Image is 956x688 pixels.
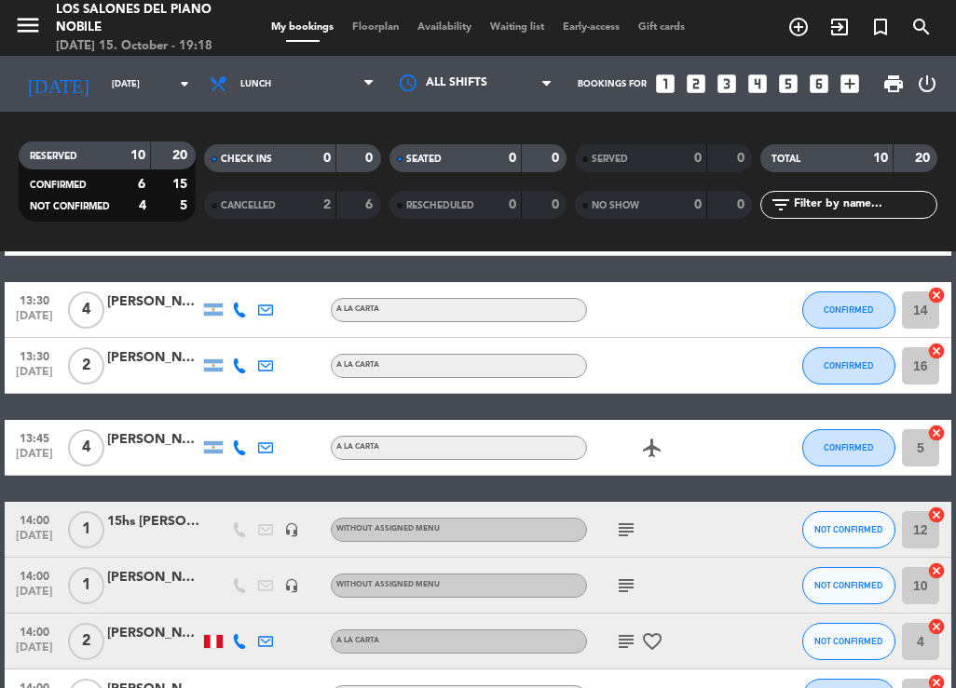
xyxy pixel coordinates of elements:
[814,524,882,534] span: NOT CONFIRMED
[592,155,628,164] span: SERVED
[592,201,639,210] span: NO SHOW
[927,286,946,304] i: cancel
[715,72,739,96] i: looks_3
[262,22,343,33] span: My bookings
[336,443,379,451] span: A LA CARTA
[11,586,58,607] span: [DATE]
[30,181,87,190] span: CONFIRMED
[11,344,58,366] span: 13:30
[927,617,946,636] i: cancel
[68,511,104,548] span: 1
[802,623,895,660] button: NOT CONFIRMED
[107,291,200,313] div: [PERSON_NAME]
[770,194,792,216] i: filter_list
[629,22,694,33] span: Gift cards
[615,630,637,653] i: subject
[336,305,379,313] span: A LA CARTA
[553,22,629,33] span: Early-access
[14,65,102,103] i: [DATE]
[802,291,895,329] button: CONFIRMED
[824,304,873,315] span: CONFIRMED
[336,637,379,644] span: A LA CARTA
[653,72,677,96] i: looks_one
[873,152,888,165] strong: 10
[14,11,42,39] i: menu
[814,636,882,646] span: NOT CONFIRMED
[910,16,933,38] i: search
[323,152,331,165] strong: 0
[802,567,895,604] button: NOT CONFIRMED
[802,511,895,548] button: NOT CONFIRMED
[509,198,516,211] strong: 0
[814,580,882,590] span: NOT CONFIRMED
[284,578,299,593] i: headset_mic
[509,152,516,165] strong: 0
[11,564,58,586] span: 14:00
[30,152,77,161] span: RESERVED
[172,178,191,191] strong: 15
[11,366,58,387] span: [DATE]
[927,506,946,524] i: cancel
[172,149,191,162] strong: 20
[11,289,58,310] span: 13:30
[107,567,200,588] div: [PERSON_NAME]
[615,519,637,541] i: subject
[552,152,563,165] strong: 0
[11,530,58,551] span: [DATE]
[406,155,442,164] span: SEATED
[138,178,145,191] strong: 6
[56,1,225,37] div: Los Salones del Piano Nobile
[107,623,200,644] div: [PERSON_NAME]
[11,508,58,530] span: 14:00
[927,561,946,580] i: cancel
[745,72,770,96] i: looks_4
[68,567,104,604] span: 1
[14,11,42,46] button: menu
[336,525,440,533] span: Without assigned menu
[139,199,146,212] strong: 4
[927,424,946,442] i: cancel
[578,79,647,89] span: Bookings for
[11,448,58,469] span: [DATE]
[641,630,663,653] i: favorite_border
[792,195,936,215] input: Filter by name...
[284,522,299,537] i: headset_mic
[68,623,104,660] span: 2
[107,347,200,369] div: [PERSON_NAME]
[481,22,553,33] span: Waiting list
[180,199,191,212] strong: 5
[869,16,892,38] i: turned_in_not
[221,201,276,210] span: CANCELLED
[365,152,376,165] strong: 0
[343,22,408,33] span: Floorplan
[68,291,104,329] span: 4
[824,442,873,452] span: CONFIRMED
[408,22,481,33] span: Availability
[336,361,379,369] span: A LA CARTA
[130,149,145,162] strong: 10
[615,574,637,597] i: subject
[11,310,58,331] span: [DATE]
[828,16,851,38] i: exit_to_app
[737,198,748,211] strong: 0
[336,581,440,588] span: Without assigned menu
[916,73,938,95] i: power_settings_new
[927,342,946,360] i: cancel
[107,511,200,533] div: 15hs [PERSON_NAME]
[11,641,58,663] span: [DATE]
[641,437,663,459] i: airplanemode_active
[684,72,708,96] i: looks_two
[56,37,225,56] div: [DATE] 15. October - 19:18
[406,201,474,210] span: RESCHEDULED
[737,152,748,165] strong: 0
[882,73,905,95] span: print
[694,198,702,211] strong: 0
[30,202,110,211] span: NOT CONFIRMED
[802,429,895,466] button: CONFIRMED
[107,429,200,451] div: [PERSON_NAME]
[221,155,272,164] span: CHECK INS
[787,16,810,38] i: add_circle_outline
[694,152,702,165] strong: 0
[173,73,196,95] i: arrow_drop_down
[802,347,895,384] button: CONFIRMED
